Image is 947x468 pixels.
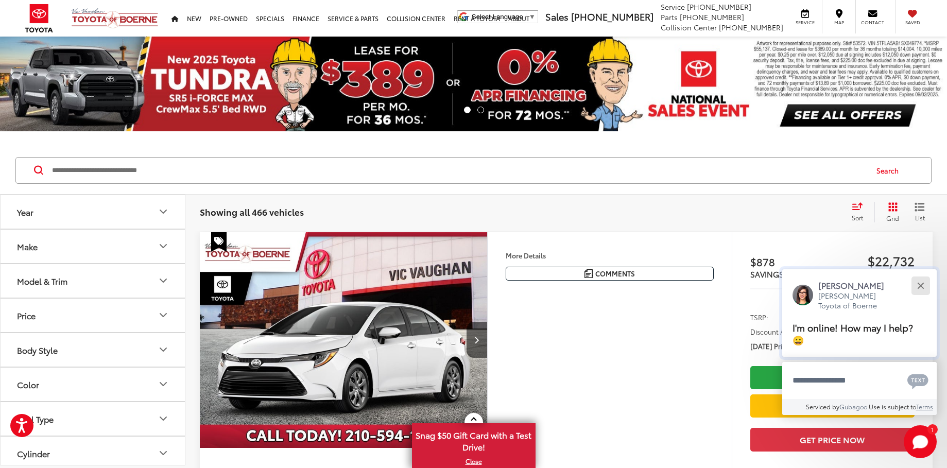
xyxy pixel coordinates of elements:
[782,362,937,399] textarea: Type your message
[861,19,884,26] span: Contact
[750,341,791,351] span: [DATE] Price:
[157,412,169,425] div: Fuel Type
[719,22,783,32] span: [PHONE_NUMBER]
[750,268,784,280] span: SAVINGS
[506,252,714,259] h4: More Details
[847,202,874,222] button: Select sort value
[584,269,593,278] img: Comments
[1,402,186,436] button: Fuel TypeFuel Type
[211,232,227,252] span: Special
[931,427,934,431] span: 1
[17,345,58,355] div: Body Style
[904,425,937,458] button: Toggle Chat Window
[832,253,915,268] span: $22,732
[17,207,33,217] div: Year
[506,267,714,281] button: Comments
[886,214,899,222] span: Grid
[904,369,932,392] button: Chat with SMS
[661,12,678,22] span: Parts
[818,291,894,311] p: [PERSON_NAME] Toyota of Boerne
[17,241,38,251] div: Make
[916,402,933,411] a: Terms
[1,333,186,367] button: Body StyleBody Style
[750,254,833,269] span: $878
[852,213,863,222] span: Sort
[571,10,653,23] span: [PHONE_NUMBER]
[750,428,915,451] button: Get Price Now
[806,402,839,411] span: Serviced by
[904,425,937,458] svg: Start Chat
[157,447,169,459] div: Cylinder
[794,19,817,26] span: Service
[595,269,635,279] span: Comments
[157,343,169,356] div: Body Style
[17,310,36,320] div: Price
[793,320,913,346] span: I'm online! How may I help? 😀
[915,213,925,222] span: List
[909,274,932,297] button: Close
[17,448,50,458] div: Cylinder
[199,232,488,448] a: 2025 Toyota Corolla LE2025 Toyota Corolla LE2025 Toyota Corolla LE2025 Toyota Corolla LE
[865,267,915,279] span: [DATE] Price:
[17,414,54,424] div: Fuel Type
[467,322,487,358] button: Next image
[901,19,924,26] span: Saved
[1,230,186,263] button: MakeMake
[157,378,169,390] div: Color
[839,402,869,411] a: Gubagoo.
[157,274,169,287] div: Model & Trim
[51,158,867,183] input: Search by Make, Model, or Keyword
[750,312,768,322] span: TSRP:
[1,368,186,401] button: ColorColor
[750,394,915,418] a: Value Your Trade
[828,19,850,26] span: Map
[157,205,169,218] div: Year
[687,2,751,12] span: [PHONE_NUMBER]
[157,240,169,252] div: Make
[750,366,915,389] a: Check Availability
[1,195,186,229] button: YearYear
[874,202,907,222] button: Grid View
[869,402,916,411] span: Use is subject to
[750,326,808,337] span: Discount Amount:
[1,299,186,332] button: PricePrice
[907,202,933,222] button: List View
[17,276,67,286] div: Model & Trim
[782,269,937,415] div: Close[PERSON_NAME][PERSON_NAME] Toyota of BoerneI'm online! How may I help? 😀Type your messageCha...
[199,232,488,449] img: 2025 Toyota Corolla LE
[413,424,535,456] span: Snag $50 Gift Card with a Test Drive!
[818,280,894,291] p: [PERSON_NAME]
[199,232,488,448] div: 2025 Toyota Corolla LE 0
[157,309,169,321] div: Price
[71,8,159,29] img: Vic Vaughan Toyota of Boerne
[1,264,186,298] button: Model & TrimModel & Trim
[867,158,914,183] button: Search
[200,205,304,218] span: Showing all 466 vehicles
[661,2,685,12] span: Service
[545,10,569,23] span: Sales
[907,373,928,389] svg: Text
[680,12,744,22] span: [PHONE_NUMBER]
[661,22,717,32] span: Collision Center
[17,379,39,389] div: Color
